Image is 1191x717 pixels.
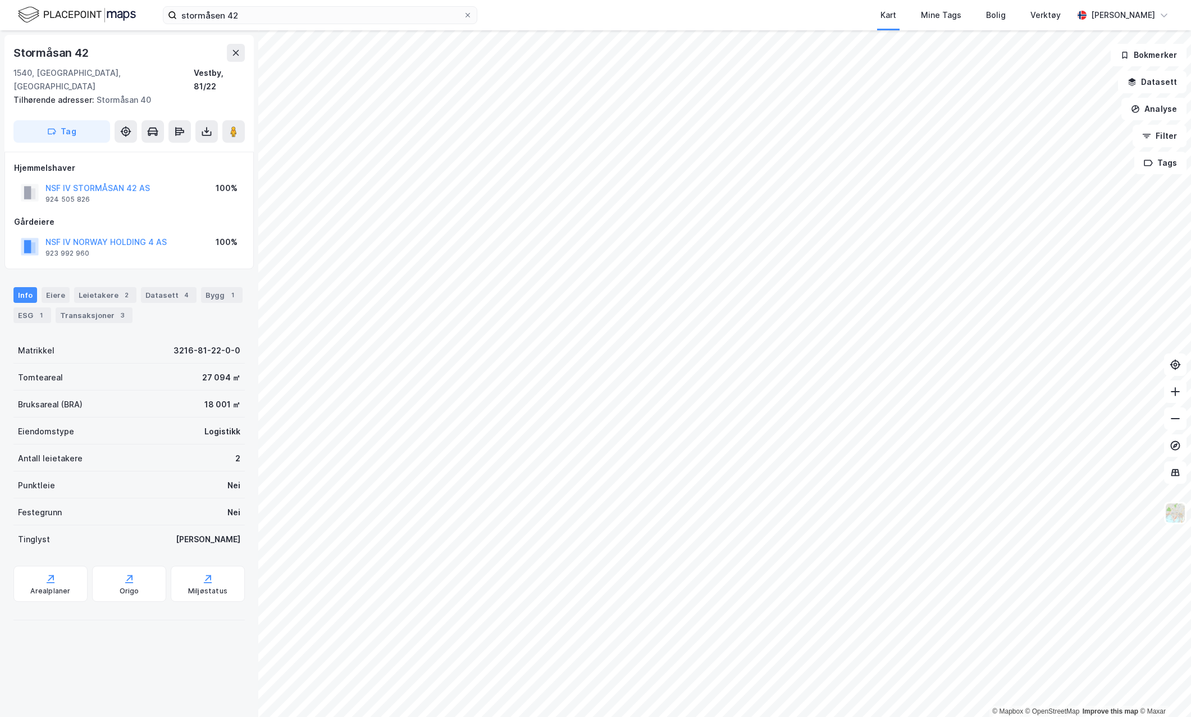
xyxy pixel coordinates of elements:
[13,95,97,105] span: Tilhørende adresser:
[1121,98,1187,120] button: Analyse
[14,215,244,229] div: Gårdeiere
[117,310,128,321] div: 3
[18,371,63,384] div: Tomteareal
[216,235,238,249] div: 100%
[35,310,47,321] div: 1
[188,587,227,596] div: Miljøstatus
[1118,71,1187,93] button: Datasett
[14,161,244,175] div: Hjemmelshaver
[1111,44,1187,66] button: Bokmerker
[13,287,37,303] div: Info
[1134,152,1187,174] button: Tags
[216,181,238,195] div: 100%
[1091,8,1155,22] div: [PERSON_NAME]
[1165,502,1186,524] img: Z
[18,5,136,25] img: logo.f888ab2527a4732fd821a326f86c7f29.svg
[18,344,54,357] div: Matrikkel
[13,44,91,62] div: Stormåsan 42
[141,287,197,303] div: Datasett
[204,425,240,438] div: Logistikk
[45,195,90,204] div: 924 505 826
[235,452,240,465] div: 2
[56,307,133,323] div: Transaksjoner
[30,587,70,596] div: Arealplaner
[18,452,83,465] div: Antall leietakere
[227,506,240,519] div: Nei
[204,398,240,411] div: 18 001 ㎡
[13,66,194,93] div: 1540, [GEOGRAPHIC_DATA], [GEOGRAPHIC_DATA]
[986,8,1006,22] div: Bolig
[181,289,192,301] div: 4
[18,533,50,546] div: Tinglyst
[18,398,83,411] div: Bruksareal (BRA)
[13,93,236,107] div: Stormåsan 40
[18,425,74,438] div: Eiendomstype
[13,307,51,323] div: ESG
[202,371,240,384] div: 27 094 ㎡
[227,289,238,301] div: 1
[1135,663,1191,717] iframe: Chat Widget
[74,287,136,303] div: Leietakere
[992,707,1023,715] a: Mapbox
[120,587,139,596] div: Origo
[227,479,240,492] div: Nei
[174,344,240,357] div: 3216-81-22-0-0
[18,506,62,519] div: Festegrunn
[880,8,896,22] div: Kart
[18,479,55,492] div: Punktleie
[176,533,240,546] div: [PERSON_NAME]
[921,8,961,22] div: Mine Tags
[1083,707,1138,715] a: Improve this map
[42,287,70,303] div: Eiere
[194,66,245,93] div: Vestby, 81/22
[201,287,243,303] div: Bygg
[45,249,89,258] div: 923 992 960
[13,120,110,143] button: Tag
[1030,8,1061,22] div: Verktøy
[1133,125,1187,147] button: Filter
[1025,707,1080,715] a: OpenStreetMap
[177,7,463,24] input: Søk på adresse, matrikkel, gårdeiere, leietakere eller personer
[121,289,132,301] div: 2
